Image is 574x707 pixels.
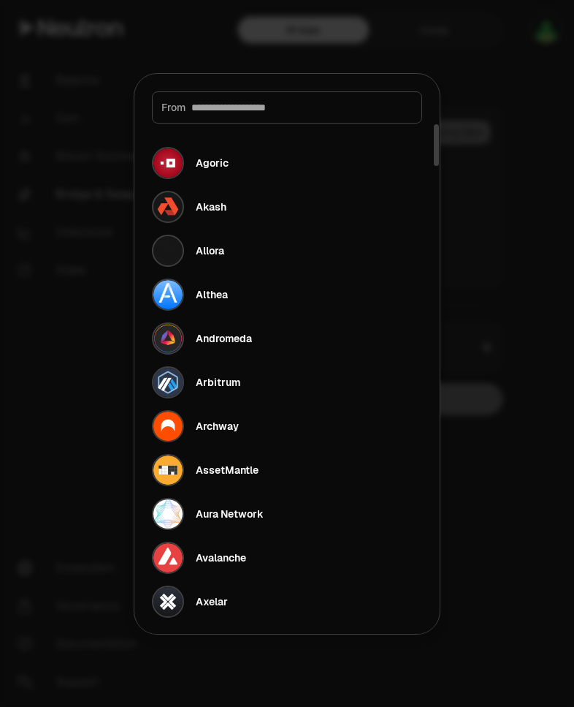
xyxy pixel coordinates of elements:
[196,287,228,302] div: Althea
[153,455,183,485] img: AssetMantle Logo
[153,236,183,265] img: Allora Logo
[143,492,431,536] button: Aura Network LogoAura Network
[153,368,183,397] img: Arbitrum Logo
[153,324,183,353] img: Andromeda Logo
[153,192,183,222] img: Akash Logo
[143,360,431,404] button: Arbitrum LogoArbitrum
[153,280,183,309] img: Althea Logo
[143,185,431,229] button: Akash LogoAkash
[153,499,183,529] img: Aura Network Logo
[153,543,183,572] img: Avalanche Logo
[153,412,183,441] img: Archway Logo
[143,624,431,668] button: Babylon Genesis Logo
[196,507,264,521] div: Aura Network
[143,448,431,492] button: AssetMantle LogoAssetMantle
[153,587,183,616] img: Axelar Logo
[196,156,229,170] div: Agoric
[196,594,228,609] div: Axelar
[143,404,431,448] button: Archway LogoArchway
[143,317,431,360] button: Andromeda LogoAndromeda
[196,200,226,214] div: Akash
[143,580,431,624] button: Axelar LogoAxelar
[196,463,259,477] div: AssetMantle
[143,229,431,273] button: Allora LogoAllora
[153,631,183,660] img: Babylon Genesis Logo
[196,419,239,434] div: Archway
[196,551,246,565] div: Avalanche
[143,273,431,317] button: Althea LogoAlthea
[196,331,252,346] div: Andromeda
[196,243,224,258] div: Allora
[153,148,183,178] img: Agoric Logo
[161,100,185,115] span: From
[196,375,240,390] div: Arbitrum
[143,141,431,185] button: Agoric LogoAgoric
[143,536,431,580] button: Avalanche LogoAvalanche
